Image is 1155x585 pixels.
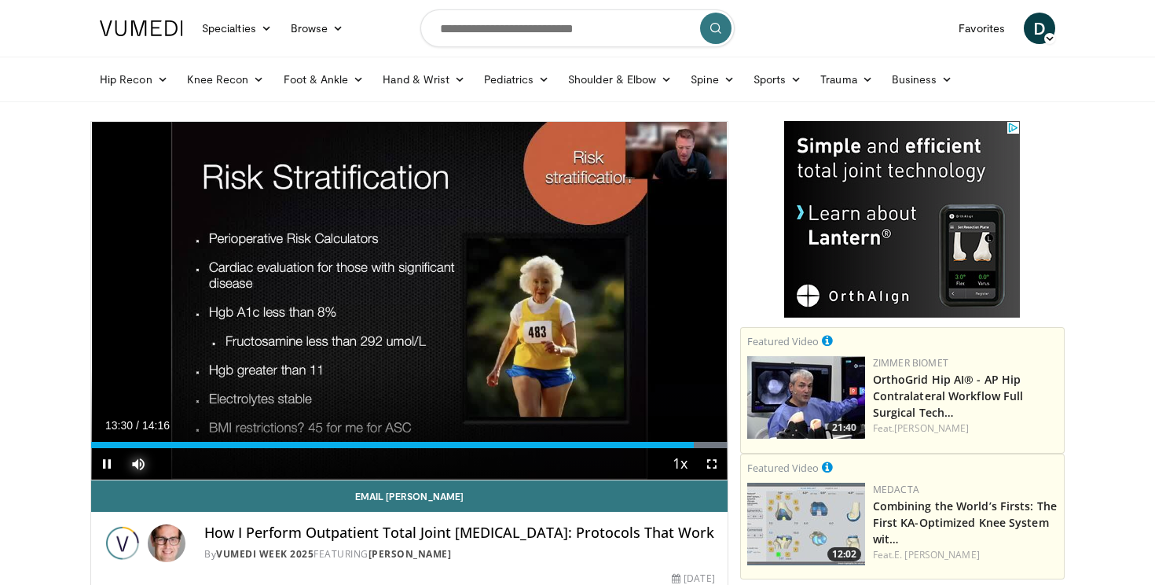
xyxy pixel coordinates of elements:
div: Progress Bar [91,442,728,448]
video-js: Video Player [91,122,728,480]
a: Combining the World’s Firsts: The First KA-Optimized Knee System wit… [873,499,1057,546]
button: Playback Rate [665,448,696,480]
a: Email [PERSON_NAME] [91,480,728,512]
iframe: Advertisement [784,121,1020,318]
a: 12:02 [747,483,865,565]
img: VuMedi Logo [100,20,183,36]
button: Fullscreen [696,448,728,480]
a: Sports [744,64,812,95]
a: Business [882,64,962,95]
a: Favorites [949,13,1014,44]
a: Foot & Ankle [274,64,374,95]
small: Featured Video [747,461,819,475]
h4: How I Perform Outpatient Total Joint [MEDICAL_DATA]: Protocols That Work [204,524,715,542]
input: Search topics, interventions [420,9,735,47]
div: By FEATURING [204,547,715,561]
span: 21:40 [827,421,861,435]
img: Avatar [148,524,185,562]
span: / [136,419,139,432]
a: Knee Recon [178,64,274,95]
img: 96a9cbbb-25ee-4404-ab87-b32d60616ad7.150x105_q85_crop-smart_upscale.jpg [747,356,865,439]
div: Feat. [873,548,1058,562]
button: Mute [123,448,154,480]
a: OrthoGrid Hip AI® - AP Hip Contralateral Workflow Full Surgical Tech… [873,372,1024,420]
a: E. [PERSON_NAME] [894,548,980,561]
a: Spine [681,64,743,95]
a: Vumedi Week 2025 [216,547,313,561]
a: D [1024,13,1055,44]
a: Hip Recon [90,64,178,95]
button: Pause [91,448,123,480]
a: [PERSON_NAME] [368,547,452,561]
div: Feat. [873,421,1058,436]
a: Specialties [192,13,281,44]
a: 21:40 [747,356,865,439]
a: Hand & Wrist [373,64,475,95]
img: Vumedi Week 2025 [104,524,141,562]
img: aaf1b7f9-f888-4d9f-a252-3ca059a0bd02.150x105_q85_crop-smart_upscale.jpg [747,483,865,565]
a: Pediatrics [475,64,559,95]
a: [PERSON_NAME] [894,421,969,435]
small: Featured Video [747,334,819,348]
a: Trauma [811,64,882,95]
span: 13:30 [105,419,133,432]
span: 12:02 [827,547,861,561]
span: 14:16 [142,419,170,432]
a: Shoulder & Elbow [559,64,681,95]
a: Medacta [873,483,919,496]
a: Browse [281,13,354,44]
a: Zimmer Biomet [873,356,948,370]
